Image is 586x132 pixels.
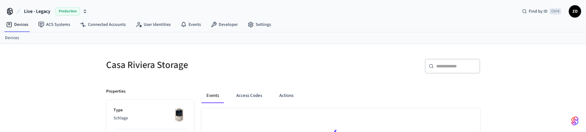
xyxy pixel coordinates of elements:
[231,88,267,103] button: Access Codes
[201,88,224,103] button: Events
[243,19,276,30] a: Settings
[131,19,176,30] a: User Identities
[549,8,561,14] span: Ctrl K
[201,88,480,103] div: ant example
[571,116,579,126] img: SeamLogoGradient.69752ec5.svg
[55,7,80,15] span: Production
[106,88,126,95] p: Properties
[529,8,548,14] span: Find by ID
[176,19,206,30] a: Events
[274,88,298,103] button: Actions
[517,6,566,17] div: Find by IDCtrl K
[569,5,581,18] button: ZD
[569,6,580,17] span: ZD
[24,8,50,15] span: Live - Legacy
[206,19,243,30] a: Developer
[75,19,131,30] a: Connected Accounts
[171,107,187,122] img: Schlage Sense Smart Deadbolt with Camelot Trim, Front
[33,19,75,30] a: ACS Systems
[106,59,289,71] h5: Casa Riviera Storage
[114,107,187,114] p: Type
[1,19,33,30] a: Devices
[5,35,19,41] a: Devices
[114,115,187,122] p: Schlage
